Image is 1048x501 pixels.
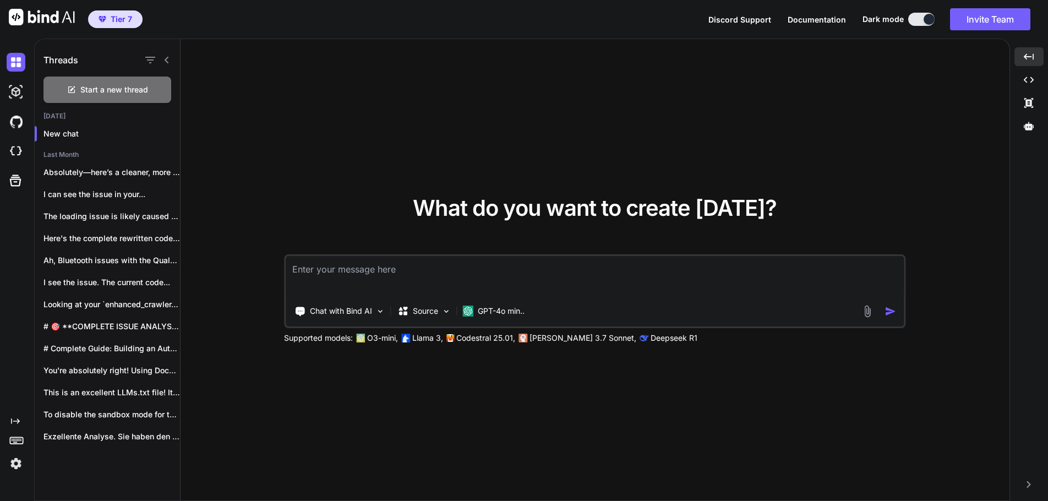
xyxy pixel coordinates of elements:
[43,343,180,354] p: # Complete Guide: Building an Automated Web...
[530,333,636,344] p: [PERSON_NAME] 3.7 Sonnet,
[43,189,180,200] p: I can see the issue in your...
[950,8,1030,30] button: Invite Team
[708,14,771,25] button: Discord Support
[35,112,180,121] h2: [DATE]
[861,305,874,318] img: attachment
[413,194,777,221] span: What do you want to create [DATE]?
[43,128,180,139] p: New chat
[43,233,180,244] p: Here's the complete rewritten code with all...
[9,9,75,25] img: Bind AI
[446,334,454,342] img: Mistral-AI
[310,306,372,317] p: Chat with Bind AI
[412,333,443,344] p: Llama 3,
[462,306,473,317] img: GPT-4o mini
[7,142,25,161] img: cloudideIcon
[43,211,180,222] p: The loading issue is likely caused by...
[80,84,148,95] span: Start a new thread
[7,112,25,131] img: githubDark
[640,334,648,342] img: claude
[863,14,904,25] span: Dark mode
[111,14,132,25] span: Tier 7
[518,334,527,342] img: claude
[413,306,438,317] p: Source
[885,306,897,317] img: icon
[43,409,180,420] p: To disable the sandbox mode for the...
[99,16,106,23] img: premium
[456,333,515,344] p: Codestral 25.01,
[43,321,180,332] p: # 🎯 **COMPLETE ISSUE ANALYSIS & SOLUTION...
[375,307,385,316] img: Pick Tools
[43,365,180,376] p: You're absolutely right! Using Docker would be...
[367,333,398,344] p: O3-mini,
[651,333,697,344] p: Deepseek R1
[356,334,365,342] img: GPT-4
[788,15,846,24] span: Documentation
[284,333,353,344] p: Supported models:
[43,167,180,178] p: Absolutely—here’s a cleaner, more accessible, and easier-to-maintain...
[43,53,78,67] h1: Threads
[788,14,846,25] button: Documentation
[401,334,410,342] img: Llama2
[7,83,25,101] img: darkAi-studio
[43,299,180,310] p: Looking at your `enhanced_crawler.py` file, I can...
[88,10,143,28] button: premiumTier 7
[43,431,180,442] p: Exzellente Analyse. Sie haben den entscheidenden Punkt...
[43,387,180,398] p: This is an excellent LLMs.txt file! It's...
[35,150,180,159] h2: Last Month
[478,306,525,317] p: GPT-4o min..
[7,53,25,72] img: darkChat
[43,277,180,288] p: I see the issue. The current code...
[7,454,25,473] img: settings
[441,307,451,316] img: Pick Models
[708,15,771,24] span: Discord Support
[43,255,180,266] p: Ah, Bluetooth issues with the Qualcomm FastConnect...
